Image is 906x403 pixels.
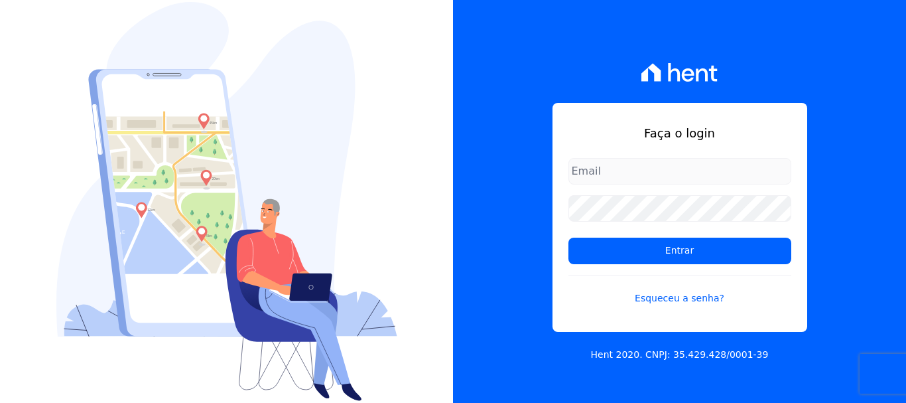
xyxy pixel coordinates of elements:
[568,158,791,185] input: Email
[568,275,791,305] a: Esqueceu a senha?
[568,124,791,142] h1: Faça o login
[591,348,769,362] p: Hent 2020. CNPJ: 35.429.428/0001-39
[56,2,397,401] img: Login
[568,238,791,264] input: Entrar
